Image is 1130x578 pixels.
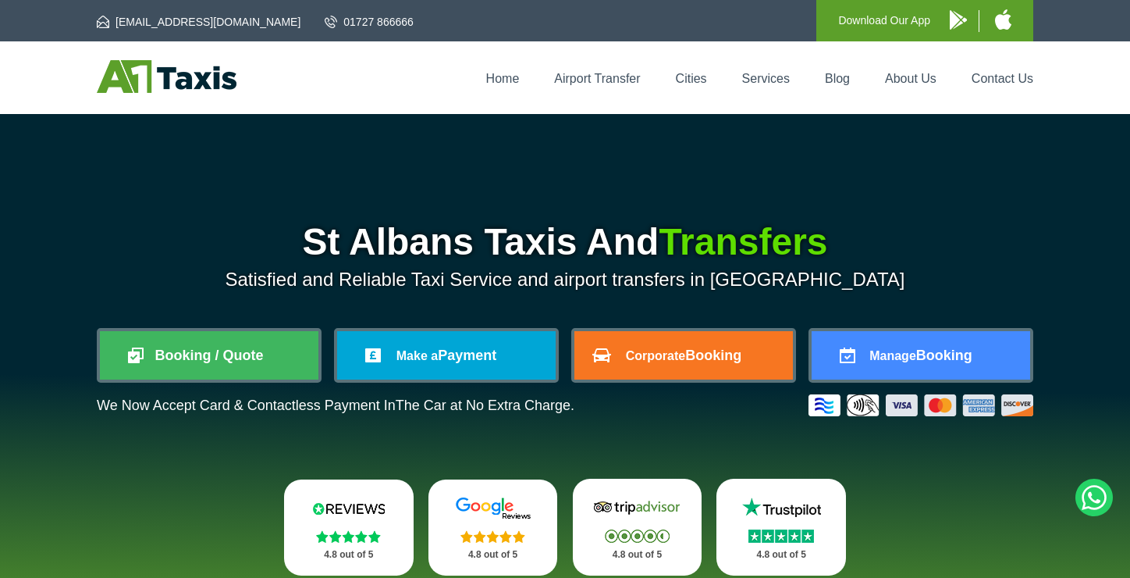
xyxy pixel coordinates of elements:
a: Tripadvisor Stars 4.8 out of 5 [573,479,702,576]
img: A1 Taxis iPhone App [995,9,1011,30]
img: Stars [605,530,670,543]
img: Credit And Debit Cards [808,394,1033,416]
span: The Car at No Extra Charge. [396,398,574,413]
a: ManageBooking [812,331,1030,380]
p: 4.8 out of 5 [301,545,396,565]
a: Airport Transfer [554,72,640,85]
p: 4.8 out of 5 [446,545,541,565]
a: Contact Us [972,72,1033,85]
a: CorporateBooking [574,331,793,380]
img: Stars [316,530,381,543]
a: Booking / Quote [100,331,318,380]
img: Stars [460,530,525,543]
a: Make aPayment [337,331,556,380]
img: Stars [748,530,814,543]
img: A1 Taxis St Albans LTD [97,60,236,93]
img: Reviews.io [302,497,396,520]
span: Corporate [626,349,685,362]
h1: St Albans Taxis And [97,223,1033,261]
img: Tripadvisor [590,496,684,519]
img: Trustpilot [734,496,828,519]
p: Satisfied and Reliable Taxi Service and airport transfers in [GEOGRAPHIC_DATA] [97,269,1033,291]
span: Transfers [659,221,827,262]
a: Home [486,72,520,85]
span: Make a [396,349,438,362]
a: About Us [885,72,936,85]
a: Google Stars 4.8 out of 5 [428,480,558,576]
img: Google [446,497,540,520]
p: Download Our App [838,11,930,30]
span: Manage [869,349,916,362]
a: Services [742,72,790,85]
img: A1 Taxis Android App [950,10,967,30]
a: [EMAIL_ADDRESS][DOMAIN_NAME] [97,14,300,30]
a: 01727 866666 [325,14,414,30]
a: Trustpilot Stars 4.8 out of 5 [716,479,846,576]
a: Blog [825,72,850,85]
p: 4.8 out of 5 [734,545,829,565]
a: Reviews.io Stars 4.8 out of 5 [284,480,414,576]
p: 4.8 out of 5 [590,545,685,565]
p: We Now Accept Card & Contactless Payment In [97,398,574,414]
a: Cities [676,72,707,85]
